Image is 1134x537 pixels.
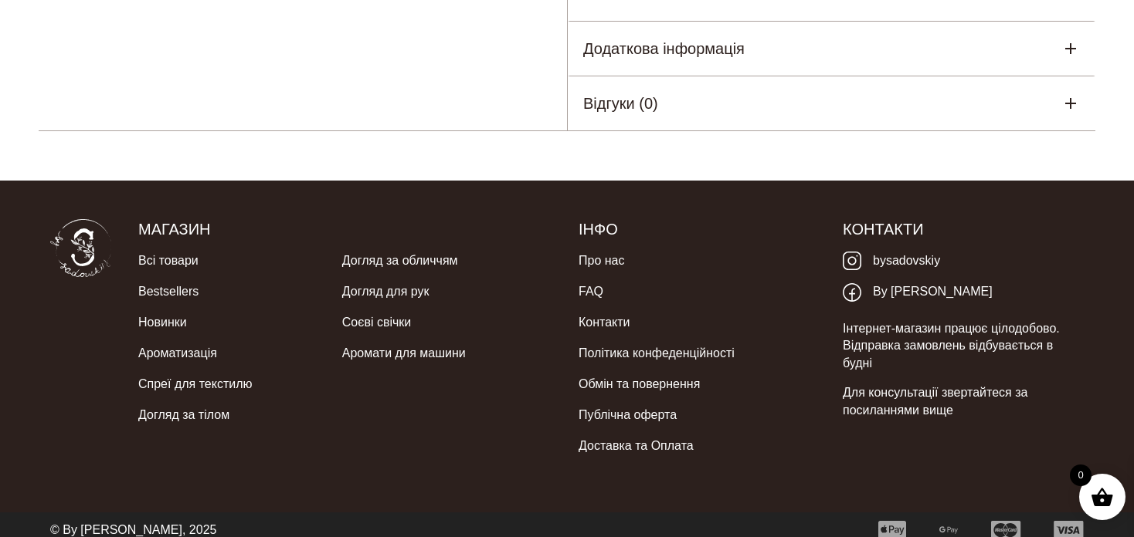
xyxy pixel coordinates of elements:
[579,400,677,431] a: Публічна оферта
[843,245,940,277] a: bysadovskiy
[843,219,1084,239] h5: Контакти
[579,338,735,369] a: Політика конфеденційності
[579,245,624,276] a: Про нас
[843,276,993,308] a: By [PERSON_NAME]
[342,338,466,369] a: Аромати для машини
[579,369,700,400] a: Обмін та повернення
[579,276,603,307] a: FAQ
[583,37,745,60] h5: Додаткова інформація
[138,338,217,369] a: Ароматизація
[579,307,630,338] a: Контакти
[138,400,229,431] a: Догляд за тілом
[579,219,820,239] h5: Інфо
[1070,464,1092,486] span: 0
[843,320,1084,372] p: Інтернет-магазин працює цілодобово. Відправка замовлень відбувається в будні
[138,369,253,400] a: Спреї для текстилю
[138,219,555,239] h5: Магазин
[342,307,411,338] a: Соєві свічки
[138,245,199,276] a: Всі товари
[843,384,1084,419] p: Для консультації звертайтеся за посиланнями вище
[138,276,199,307] a: Bestsellers
[138,307,187,338] a: Новинки
[583,92,658,115] h5: Відгуки (0)
[579,431,694,461] a: Доставка та Оплата
[342,245,458,276] a: Догляд за обличчям
[342,276,429,307] a: Догляд для рук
